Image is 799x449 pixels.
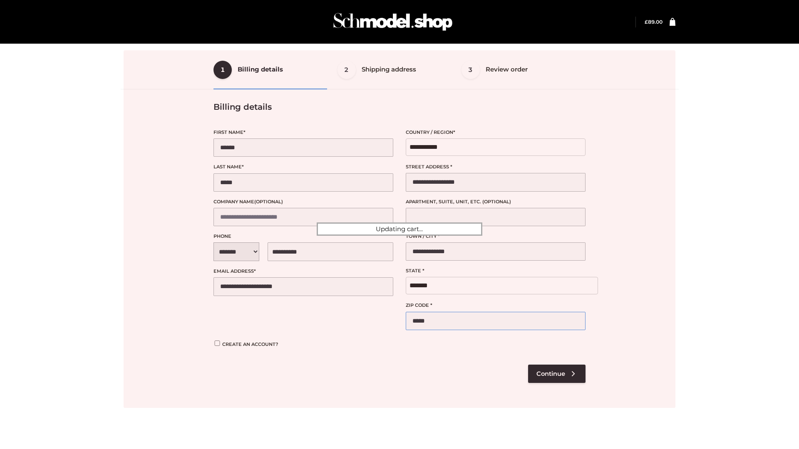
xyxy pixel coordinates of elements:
img: Schmodel Admin 964 [330,5,455,38]
bdi: 89.00 [645,19,663,25]
a: £89.00 [645,19,663,25]
span: £ [645,19,648,25]
div: Updating cart... [317,222,482,236]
